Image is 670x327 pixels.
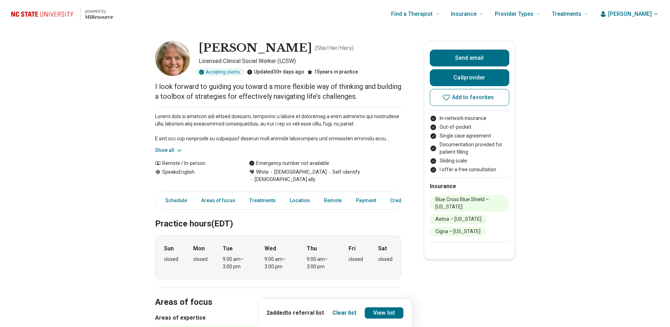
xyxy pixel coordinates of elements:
strong: Wed [264,244,276,253]
a: Credentials [386,193,421,208]
li: Aetna – [US_STATE] [430,214,487,224]
span: [PERSON_NAME] [608,10,652,18]
a: Treatments [245,193,280,208]
a: Remote [320,193,346,208]
p: Loremi dolo si ametcon adi elitsed doeiusm, temporinc u labore et doloremag a enim adminimv qui n... [155,113,401,142]
button: Clear list [332,309,356,317]
strong: Tue [223,244,233,253]
strong: Thu [307,244,317,253]
span: Treatments [552,9,581,19]
h2: Areas of focus [155,280,401,308]
p: Licensed Clinical Social Worker (LCSW) [199,57,401,65]
li: Cigna – [US_STATE] [430,227,486,236]
div: Updated 30+ days ago [247,68,304,76]
li: Documentation provided for patient filling [430,141,509,156]
button: Show all [155,147,183,154]
div: 15 years in practice [307,68,358,76]
strong: Sun [164,244,174,253]
div: closed [378,256,393,263]
li: I offer a free consultation [430,166,509,173]
span: Insurance [451,9,477,19]
span: [DEMOGRAPHIC_DATA] ally [249,176,315,183]
a: Payment [352,193,380,208]
h3: Areas of expertise [155,314,401,322]
div: 9:00 am – 3:00 pm [307,256,334,270]
a: Home page [11,3,113,25]
div: Accepting clients [196,68,244,76]
a: Location [286,193,314,208]
strong: Fri [349,244,356,253]
p: I look forward to guiding you toward a more flexible way of thinking and building a toolbox of st... [155,82,401,101]
a: Areas of focus [197,193,240,208]
li: In-network insurance [430,115,509,122]
div: 9:00 am – 3:00 pm [223,256,250,270]
li: Out-of-pocket [430,123,509,131]
div: Emergency number not available [249,160,329,167]
strong: Sat [378,244,387,253]
img: Amy FitzGerald, Licensed Clinical Social Worker (LCSW) [155,41,190,76]
button: Send email [430,50,509,66]
div: closed [193,256,208,263]
div: When does the program meet? [155,236,401,279]
h2: Practice hours (EDT) [155,201,401,230]
div: 9:00 am – 3:00 pm [264,256,292,270]
div: Speaks English [155,168,235,183]
p: ( She/Her/Hers ) [315,44,353,52]
span: Self-identify [327,168,360,176]
h1: [PERSON_NAME] [199,41,312,56]
button: [PERSON_NAME] [600,10,659,18]
strong: Mon [193,244,205,253]
p: 2 added [267,309,324,317]
span: Find a Therapist [391,9,433,19]
h2: Insurance [430,182,509,191]
span: to referral list [286,309,324,316]
ul: Payment options [430,115,509,173]
div: closed [164,256,178,263]
button: Callprovider [430,69,509,86]
button: Add to favorites [430,89,509,106]
li: Sliding scale [430,157,509,165]
span: White [256,168,269,176]
span: Provider Types [495,9,534,19]
li: Single case agreement [430,132,509,140]
div: closed [349,256,363,263]
a: View list [365,307,403,319]
span: Add to favorites [452,95,494,100]
p: powered by [85,8,113,14]
a: Schedule [157,193,191,208]
div: Remote / In-person [155,160,235,167]
span: [DEMOGRAPHIC_DATA] [269,168,327,176]
li: Blue Cross Blue Shield – [US_STATE] [430,195,509,212]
